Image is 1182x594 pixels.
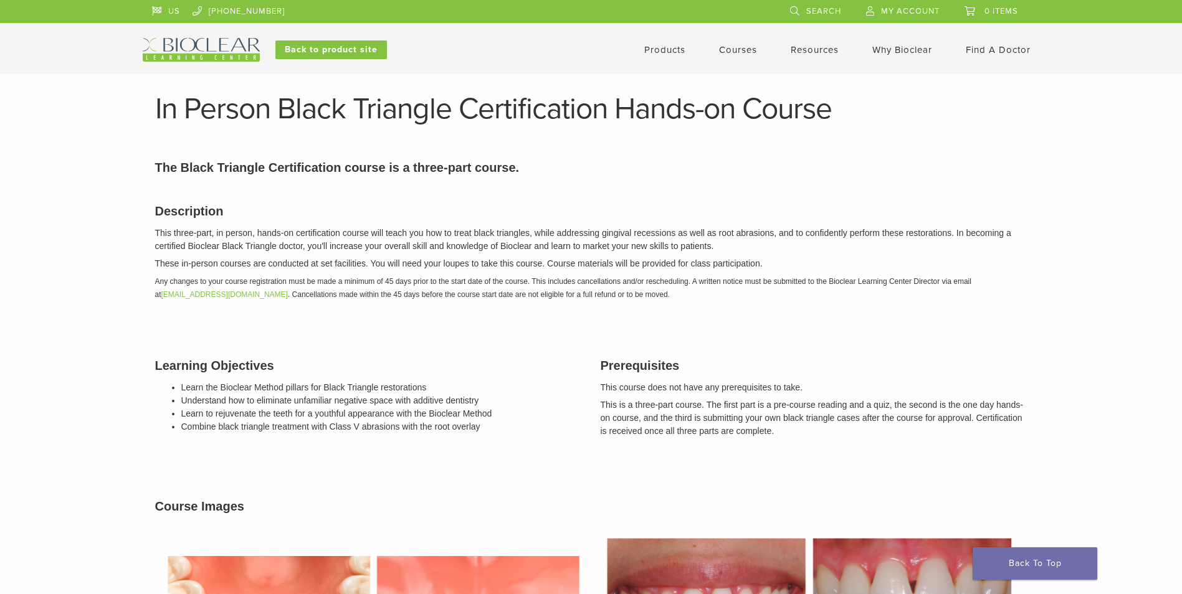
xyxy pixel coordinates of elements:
p: This is a three-part course. The first part is a pre-course reading and a quiz, the second is the... [601,398,1027,438]
a: Back to product site [275,40,387,59]
a: Resources [791,44,839,55]
li: Learn the Bioclear Method pillars for Black Triangle restorations [181,381,582,394]
p: This course does not have any prerequisites to take. [601,381,1027,394]
span: 0 items [984,6,1018,16]
a: Courses [719,44,757,55]
h3: Description [155,202,1027,220]
img: Bioclear [143,38,260,62]
a: [EMAIL_ADDRESS][DOMAIN_NAME] [161,290,288,299]
p: These in-person courses are conducted at set facilities. You will need your loupes to take this c... [155,257,1027,270]
h3: Learning Objectives [155,356,582,375]
li: Understand how to eliminate unfamiliar negative space with additive dentistry [181,394,582,407]
a: Find A Doctor [966,44,1031,55]
h3: Prerequisites [601,356,1027,375]
p: This three-part, in person, hands-on certification course will teach you how to treat black trian... [155,227,1027,253]
span: Search [806,6,841,16]
li: Learn to rejuvenate the teeth for a youthful appearance with the Bioclear Method [181,407,582,420]
h3: Course Images [155,497,1027,516]
a: Back To Top [973,547,1097,580]
a: Why Bioclear [872,44,932,55]
li: Combine black triangle treatment with Class V abrasions with the root overlay [181,420,582,433]
em: Any changes to your course registration must be made a minimum of 45 days prior to the start date... [155,277,971,299]
p: The Black Triangle Certification course is a three-part course. [155,158,1027,177]
h1: In Person Black Triangle Certification Hands-on Course [155,94,1027,124]
a: Products [644,44,685,55]
span: My Account [881,6,940,16]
